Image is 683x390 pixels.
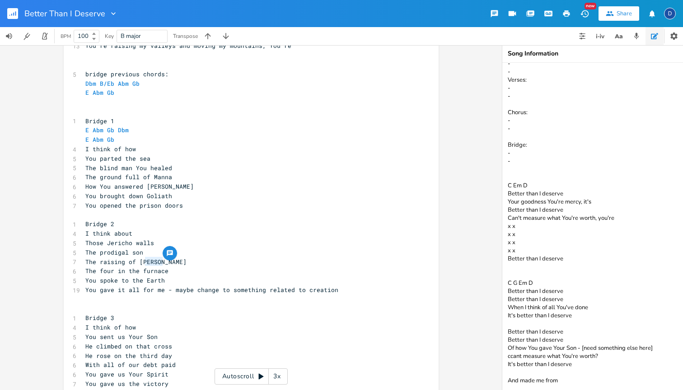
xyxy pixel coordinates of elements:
span: You brought down Goliath [85,192,172,200]
span: Gb [132,79,140,88]
button: New [575,5,594,22]
button: D [664,3,676,24]
span: E [85,135,89,144]
button: Share [599,6,639,21]
span: Dbm [118,126,129,134]
span: Dbm [85,79,96,88]
span: I think about [85,229,132,237]
span: Bridge 3 [85,314,114,322]
div: 3x [269,368,285,385]
div: Key [105,33,114,39]
span: You spoke to the Earth [85,276,165,284]
span: The raising of [PERSON_NAME] [85,258,187,266]
span: You gave it all for me - maybe change to something related to creation [85,286,338,294]
span: Abm [93,88,103,97]
span: E [85,88,89,97]
textarea: Central Theme/Idea: - - Verses: - - Chorus: - - Bridge: - - C Em D Better than I deserve Your goo... [502,63,683,390]
span: I think of how [85,145,136,153]
span: B major [121,32,141,40]
div: Autoscroll [215,368,288,385]
span: The ground full of Manna [85,173,172,181]
span: You gave us Your Spirit [85,370,168,378]
span: The blind man You healed [85,164,172,172]
span: You sent us Your Son [85,333,158,341]
span: Bridge 1 [85,117,114,125]
span: You gave us the victory [85,380,168,388]
div: BPM [61,34,71,39]
span: Gb [107,88,114,97]
span: Abm [118,79,129,88]
span: Bridge 2 [85,220,114,228]
span: Abm [93,126,103,134]
span: E [85,126,89,134]
span: B/Eb [100,79,114,88]
div: New [585,3,596,9]
span: I think of how [85,323,136,331]
span: Better Than I Deserve [24,9,105,18]
span: Gb [107,135,114,144]
span: With all of our debt paid [85,361,176,369]
span: He climbed on that cross [85,342,172,350]
div: David Jones [664,8,676,19]
span: The prodigal son [85,248,143,256]
span: Abm [93,135,103,144]
span: Those Jericho walls [85,239,154,247]
div: Transpose [173,33,198,39]
span: He rose on the third day [85,352,172,360]
div: Song Information [508,51,678,57]
span: You opened the prison doors [85,201,183,209]
div: Share [617,9,632,18]
span: bridge previous chords: [85,70,168,78]
span: You're raising my valleys and moving my mountains, You're [85,42,291,50]
span: Gb [107,126,114,134]
span: The four in the furnace [85,267,168,275]
span: You parted the sea [85,154,150,162]
span: How You answered [PERSON_NAME] [85,182,194,190]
